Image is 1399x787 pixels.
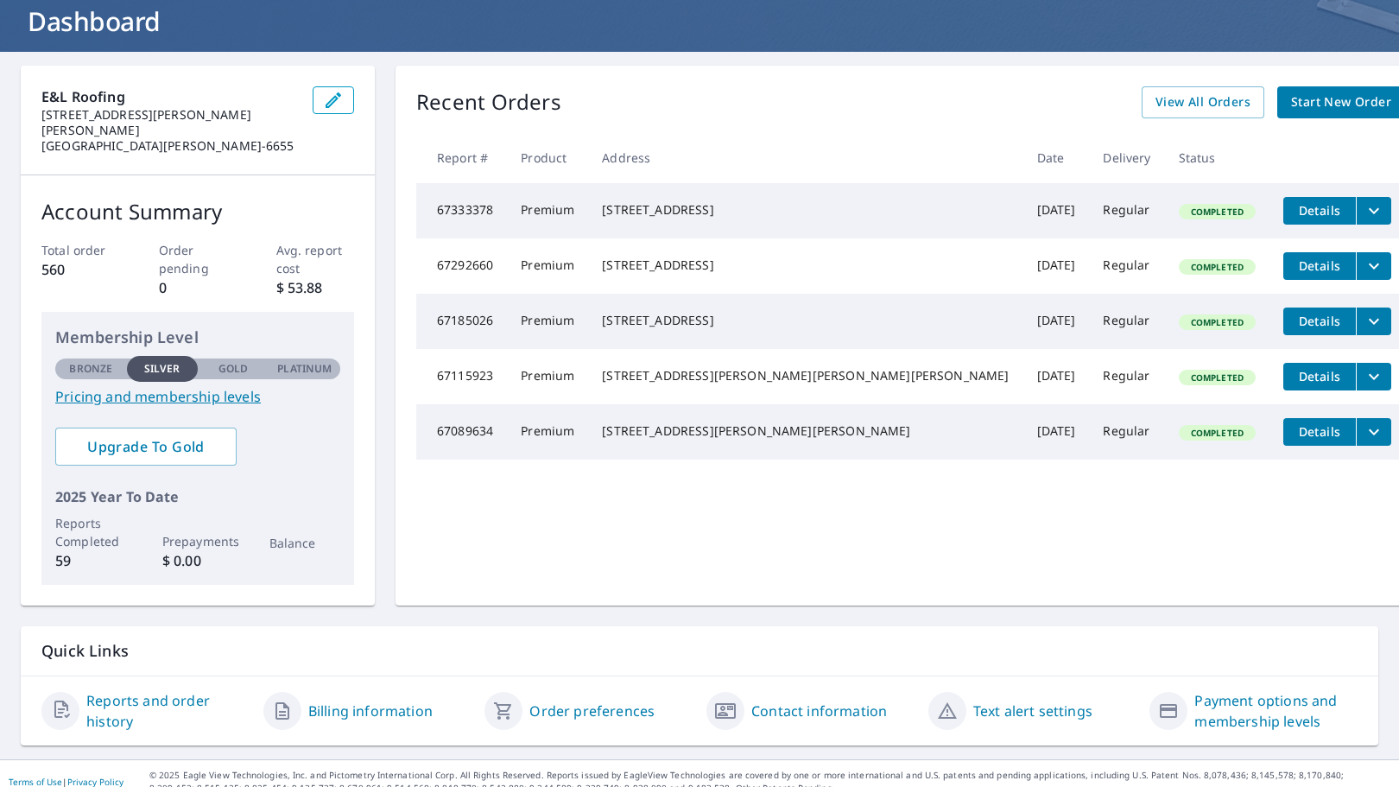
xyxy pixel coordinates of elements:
p: $ 53.88 [276,277,355,298]
td: 67115923 [416,349,507,404]
th: Delivery [1089,132,1164,183]
button: detailsBtn-67333378 [1283,197,1356,225]
p: 560 [41,259,120,280]
p: [STREET_ADDRESS][PERSON_NAME][PERSON_NAME] [41,107,299,138]
p: $ 0.00 [162,550,234,571]
td: [DATE] [1023,404,1090,460]
td: [DATE] [1023,294,1090,349]
span: Completed [1181,316,1254,328]
td: [DATE] [1023,349,1090,404]
a: Text alert settings [973,701,1092,721]
p: Silver [144,361,180,377]
p: Order pending [159,241,237,277]
p: Platinum [277,361,332,377]
div: [STREET_ADDRESS][PERSON_NAME][PERSON_NAME] [602,422,1009,440]
th: Address [588,132,1022,183]
p: Account Summary [41,196,354,227]
div: [STREET_ADDRESS] [602,201,1009,219]
p: Reports Completed [55,514,127,550]
td: Regular [1089,238,1164,294]
td: Premium [507,294,588,349]
p: 0 [159,277,237,298]
div: [STREET_ADDRESS][PERSON_NAME][PERSON_NAME][PERSON_NAME] [602,367,1009,384]
th: Date [1023,132,1090,183]
td: Regular [1089,404,1164,460]
span: Details [1294,368,1345,384]
a: Pricing and membership levels [55,386,340,407]
p: | [9,777,123,787]
button: filesDropdownBtn-67115923 [1356,363,1391,390]
td: 67185026 [416,294,507,349]
td: Regular [1089,294,1164,349]
div: [STREET_ADDRESS] [602,312,1009,329]
span: Completed [1181,206,1254,218]
td: Regular [1089,349,1164,404]
span: View All Orders [1155,92,1250,113]
h1: Dashboard [21,3,1378,39]
a: Order preferences [529,701,655,721]
button: detailsBtn-67089634 [1283,418,1356,446]
td: Premium [507,404,588,460]
button: detailsBtn-67292660 [1283,252,1356,280]
p: [GEOGRAPHIC_DATA][PERSON_NAME]-6655 [41,138,299,154]
div: [STREET_ADDRESS] [602,257,1009,274]
span: Completed [1181,261,1254,273]
p: Membership Level [55,326,340,349]
button: detailsBtn-67185026 [1283,308,1356,335]
p: 2025 Year To Date [55,486,340,507]
th: Product [507,132,588,183]
span: Details [1294,313,1345,329]
p: Gold [218,361,248,377]
td: Premium [507,183,588,238]
p: Avg. report cost [276,241,355,277]
span: Upgrade To Gold [69,437,223,456]
span: Details [1294,202,1345,219]
p: Bronze [69,361,112,377]
td: [DATE] [1023,238,1090,294]
p: 59 [55,550,127,571]
th: Report # [416,132,507,183]
span: Details [1294,257,1345,274]
a: Contact information [751,701,887,721]
td: Premium [507,238,588,294]
button: filesDropdownBtn-67333378 [1356,197,1391,225]
a: Payment options and membership levels [1194,690,1358,732]
span: Completed [1181,427,1254,439]
p: Recent Orders [416,86,561,118]
a: View All Orders [1142,86,1264,118]
td: 67089634 [416,404,507,460]
td: [DATE] [1023,183,1090,238]
span: Details [1294,423,1345,440]
button: detailsBtn-67115923 [1283,363,1356,390]
p: Quick Links [41,640,1358,662]
td: 67333378 [416,183,507,238]
button: filesDropdownBtn-67089634 [1356,418,1391,446]
span: Start New Order [1291,92,1391,113]
th: Status [1165,132,1269,183]
td: 67292660 [416,238,507,294]
p: E&L Roofing [41,86,299,107]
button: filesDropdownBtn-67185026 [1356,308,1391,335]
span: Completed [1181,371,1254,384]
p: Prepayments [162,532,234,550]
p: Balance [269,534,341,552]
a: Billing information [308,701,433,721]
a: Reports and order history [86,690,250,732]
a: Upgrade To Gold [55,428,237,466]
td: Premium [507,349,588,404]
button: filesDropdownBtn-67292660 [1356,252,1391,280]
p: Total order [41,241,120,259]
td: Regular [1089,183,1164,238]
